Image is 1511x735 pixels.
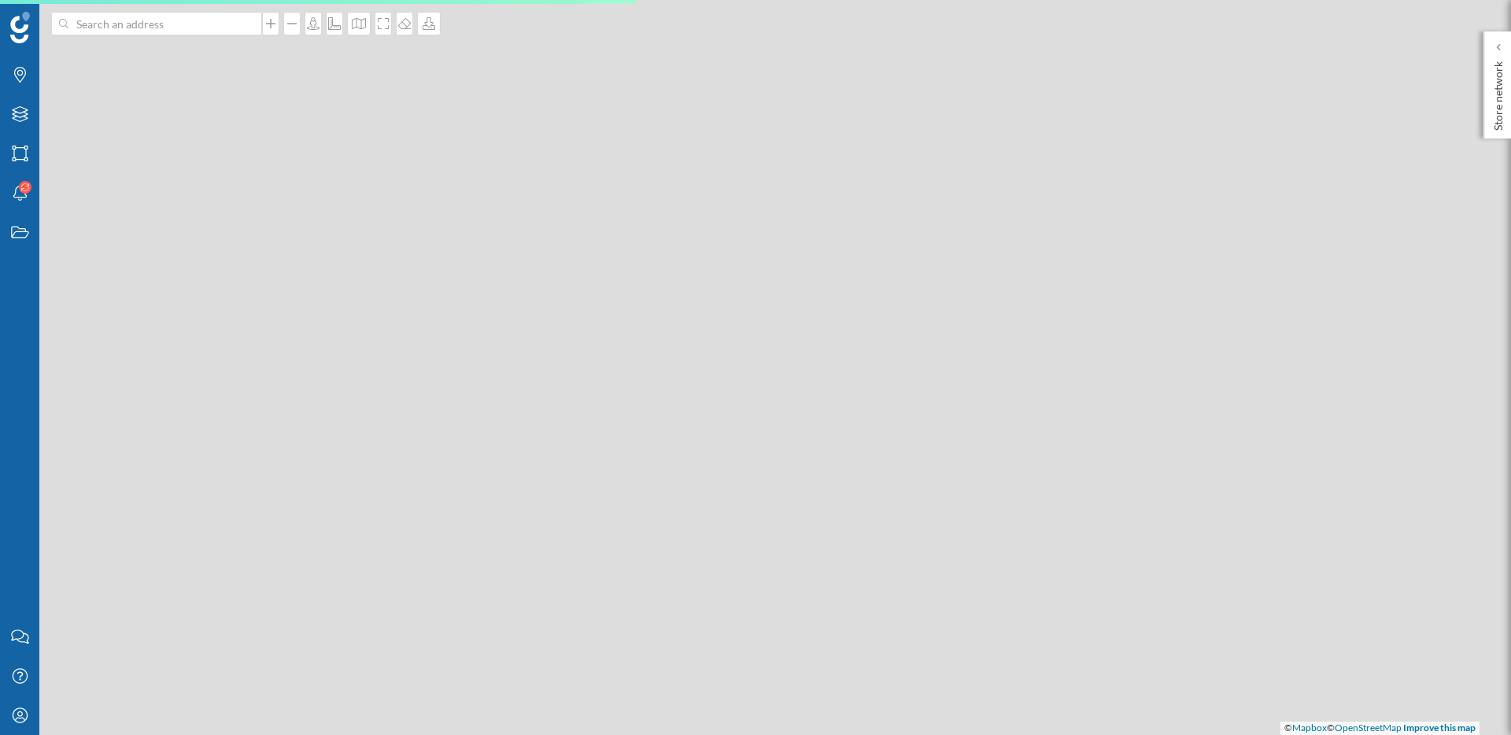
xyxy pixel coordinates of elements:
[1292,722,1327,733] a: Mapbox
[1491,55,1506,131] p: Store network
[1335,722,1402,733] a: OpenStreetMap
[1403,722,1476,733] a: Improve this map
[10,12,30,43] img: Geoblink Logo
[1280,722,1480,735] div: © ©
